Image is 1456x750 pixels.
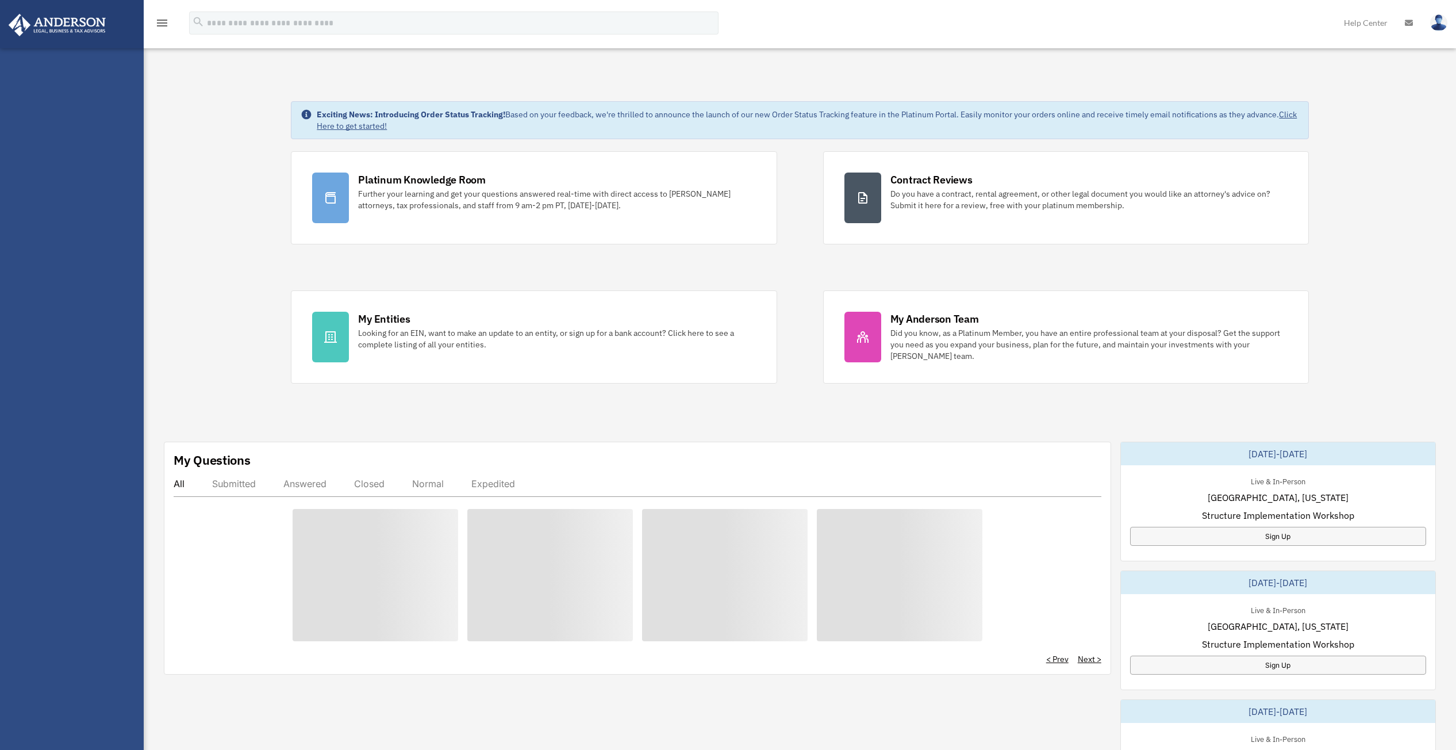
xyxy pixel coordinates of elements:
a: menu [155,20,169,30]
a: Contract Reviews Do you have a contract, rental agreement, or other legal document you would like... [823,151,1309,244]
a: Sign Up [1130,527,1426,546]
a: Sign Up [1130,656,1426,675]
a: My Entities Looking for an EIN, want to make an update to an entity, or sign up for a bank accoun... [291,290,777,384]
img: User Pic [1430,14,1447,31]
span: Structure Implementation Workshop [1202,508,1354,522]
a: My Anderson Team Did you know, as a Platinum Member, you have an entire professional team at your... [823,290,1309,384]
a: Next > [1078,653,1101,665]
img: Anderson Advisors Platinum Portal [5,14,109,36]
div: [DATE]-[DATE] [1121,442,1435,465]
div: Platinum Knowledge Room [358,173,486,187]
div: [DATE]-[DATE] [1121,571,1435,594]
div: Normal [412,478,444,489]
div: Did you know, as a Platinum Member, you have an entire professional team at your disposal? Get th... [890,327,1288,362]
div: Based on your feedback, we're thrilled to announce the launch of our new Order Status Tracking fe... [317,109,1299,132]
div: Answered [283,478,326,489]
div: Closed [354,478,385,489]
strong: Exciting News: Introducing Order Status Tracking! [317,109,505,120]
span: [GEOGRAPHIC_DATA], [US_STATE] [1208,491,1349,504]
div: All [174,478,185,489]
div: My Entities [358,312,410,326]
a: Platinum Knowledge Room Further your learning and get your questions answered real-time with dire... [291,151,777,244]
span: Structure Implementation Workshop [1202,637,1354,651]
div: My Questions [174,451,251,469]
div: Live & In-Person [1242,603,1315,615]
div: Live & In-Person [1242,732,1315,744]
div: Looking for an EIN, want to make an update to an entity, or sign up for a bank account? Click her... [358,327,755,350]
i: search [192,16,205,28]
a: Click Here to get started! [317,109,1297,131]
div: Submitted [212,478,256,489]
div: Expedited [471,478,515,489]
div: Contract Reviews [890,173,973,187]
a: < Prev [1046,653,1069,665]
div: Do you have a contract, rental agreement, or other legal document you would like an attorney's ad... [890,188,1288,211]
div: [DATE]-[DATE] [1121,700,1435,723]
i: menu [155,16,169,30]
div: My Anderson Team [890,312,979,326]
div: Further your learning and get your questions answered real-time with direct access to [PERSON_NAM... [358,188,755,211]
span: [GEOGRAPHIC_DATA], [US_STATE] [1208,619,1349,633]
div: Live & In-Person [1242,475,1315,487]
